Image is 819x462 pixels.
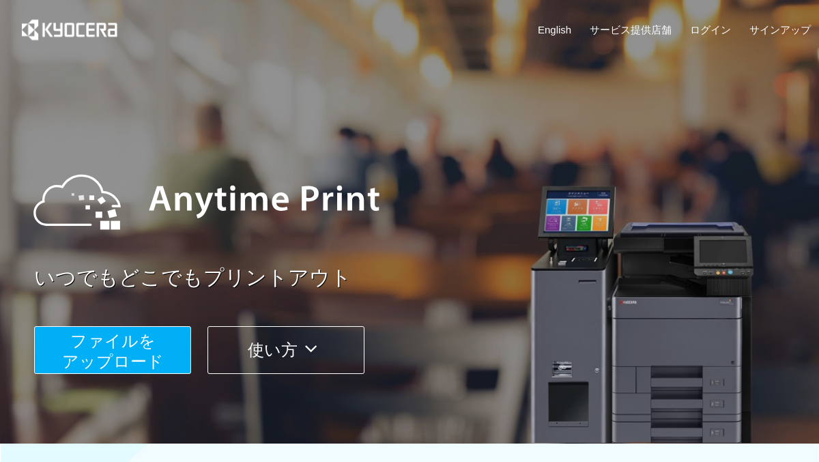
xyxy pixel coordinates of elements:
[34,326,191,374] button: ファイルを​​アップロード
[749,23,811,37] a: サインアップ
[690,23,731,37] a: ログイン
[538,23,571,37] a: English
[207,326,364,374] button: 使い方
[34,263,819,293] a: いつでもどこでもプリントアウト
[590,23,672,37] a: サービス提供店舗
[62,332,164,371] span: ファイルを ​​アップロード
